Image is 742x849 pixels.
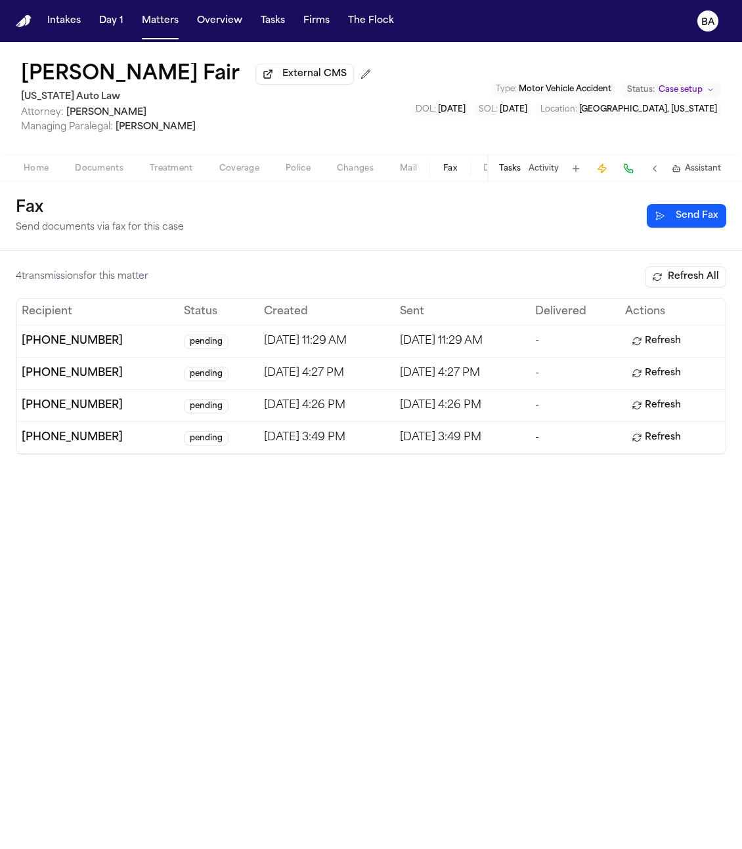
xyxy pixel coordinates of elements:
td: [PHONE_NUMBER] [16,421,179,453]
span: pending [184,399,229,413]
span: External CMS [282,68,347,81]
span: [DATE] [500,106,527,114]
span: Treatment [150,163,193,174]
button: Refresh [625,363,687,384]
td: [DATE] 3:49 PM [259,421,394,453]
span: Mail [400,163,417,174]
h2: [US_STATE] Auto Law [21,89,376,105]
span: SOL : [479,106,498,114]
span: Attorney: [21,108,64,117]
th: Actions [620,299,726,325]
span: Type : [496,85,517,93]
td: [DATE] 11:29 AM [259,325,394,357]
th: Created [259,299,394,325]
span: Managing Paralegal: [21,122,113,132]
span: Location : [540,106,577,114]
span: Coverage [219,163,259,174]
button: The Flock [343,9,399,33]
button: Refresh All [645,266,726,287]
span: [PERSON_NAME] [116,122,196,132]
button: Edit DOL: 2025-04-24 [412,103,469,116]
td: - [530,325,620,357]
button: Tasks [499,163,521,174]
button: Refresh [625,395,687,416]
td: [DATE] 4:27 PM [395,357,530,389]
h1: [PERSON_NAME] Fair [21,63,240,87]
span: Motor Vehicle Accident [519,85,611,93]
td: [DATE] 4:27 PM [259,357,394,389]
span: pending [184,335,229,349]
img: Finch Logo [16,15,32,28]
button: Edit SOL: 2028-04-24 [475,103,531,116]
span: [PERSON_NAME] [66,108,146,117]
text: BA [701,18,715,27]
button: Edit Location: Sterling Heights, Michigan [536,103,721,116]
a: Home [16,15,32,28]
span: pending [184,431,229,445]
td: - [530,389,620,421]
td: [DATE] 11:29 AM [395,325,530,357]
button: Refresh [625,427,687,448]
button: Activity [529,163,559,174]
td: [PHONE_NUMBER] [16,325,179,357]
p: Send documents via fax for this case [16,221,184,234]
span: Status: [627,85,655,95]
span: [DATE] [438,106,466,114]
th: Status [179,299,259,325]
span: Fax [443,163,457,174]
button: Change status from Case setup [621,82,721,98]
td: - [530,421,620,453]
td: [PHONE_NUMBER] [16,389,179,421]
button: Edit matter name [21,63,240,87]
span: Assistant [685,163,721,174]
span: Documents [75,163,123,174]
span: Changes [337,163,374,174]
th: Recipient [16,299,179,325]
button: External CMS [255,64,354,85]
button: Assistant [672,163,721,174]
button: Send new fax [647,204,726,228]
span: Police [286,163,311,174]
span: Home [24,163,49,174]
button: Matters [137,9,184,33]
button: Edit Type: Motor Vehicle Accident [492,83,615,96]
span: Demand [483,163,519,174]
button: Add Task [567,159,585,178]
td: [PHONE_NUMBER] [16,357,179,389]
button: Create Immediate Task [593,159,611,178]
div: 4 transmission s for this matter [16,270,148,283]
td: [DATE] 4:26 PM [259,389,394,421]
button: Refresh [625,331,687,352]
button: Day 1 [94,9,129,33]
td: [DATE] 4:26 PM [395,389,530,421]
span: pending [184,367,229,381]
span: Case setup [659,85,703,95]
button: Firms [298,9,335,33]
button: Overview [192,9,248,33]
td: - [530,357,620,389]
h1: Fax [16,197,184,218]
button: Tasks [255,9,290,33]
th: Sent [395,299,530,325]
span: [GEOGRAPHIC_DATA], [US_STATE] [579,106,717,114]
button: Make a Call [619,159,638,178]
span: DOL : [416,106,436,114]
th: Delivered [530,299,620,325]
button: Intakes [42,9,86,33]
td: [DATE] 3:49 PM [395,421,530,453]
